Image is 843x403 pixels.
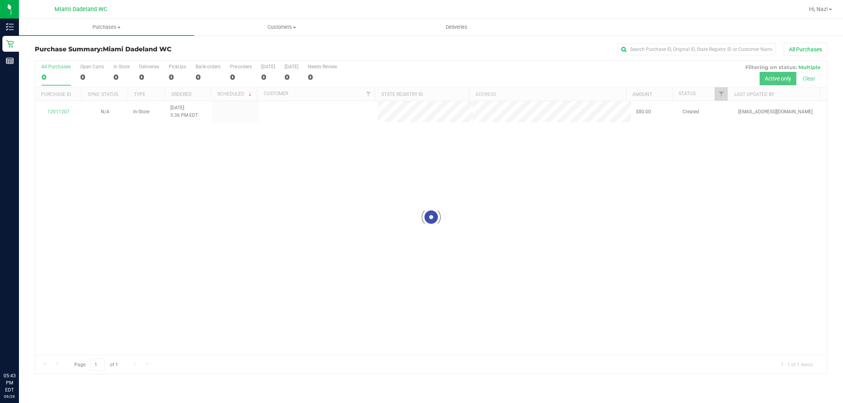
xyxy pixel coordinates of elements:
inline-svg: Inventory [6,23,14,31]
a: Purchases [19,19,194,36]
p: 09/26 [4,394,15,399]
span: Miami Dadeland WC [55,6,107,13]
a: Deliveries [369,19,544,36]
span: Hi, Naz! [809,6,828,12]
p: 05:43 PM EDT [4,372,15,394]
span: Purchases [19,24,194,31]
h3: Purchase Summary: [35,46,299,53]
input: Search Purchase ID, Original ID, State Registry ID or Customer Name... [618,43,776,55]
a: Customers [194,19,369,36]
span: Deliveries [435,24,478,31]
span: Miami Dadeland WC [103,45,172,53]
button: All Purchases [784,43,827,56]
iframe: Resource center [8,340,32,364]
span: Customers [194,24,369,31]
inline-svg: Retail [6,40,14,48]
inline-svg: Reports [6,57,14,65]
